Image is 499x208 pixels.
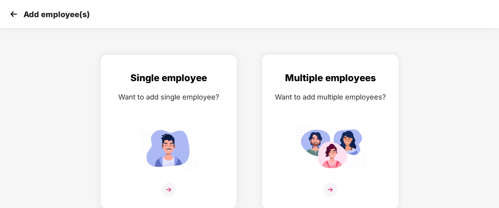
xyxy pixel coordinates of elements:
div: Single employee [109,71,229,85]
img: svg+xml;base64,PHN2ZyB4bWxucz0iaHR0cDovL3d3dy53My5vcmcvMjAwMC9zdmciIGlkPSJNdWx0aXBsZV9lbXBsb3llZS... [295,124,365,172]
div: Want to add single employee? [109,91,229,103]
div: Multiple employees [270,71,390,85]
img: svg+xml;base64,PHN2ZyB4bWxucz0iaHR0cDovL3d3dy53My5vcmcvMjAwMC9zdmciIHdpZHRoPSIzNiIgaGVpZ2h0PSIzNi... [162,183,176,197]
img: svg+xml;base64,PHN2ZyB4bWxucz0iaHR0cDovL3d3dy53My5vcmcvMjAwMC9zdmciIHdpZHRoPSIzNiIgaGVpZ2h0PSIzNi... [323,183,337,197]
img: svg+xml;base64,PHN2ZyB4bWxucz0iaHR0cDovL3d3dy53My5vcmcvMjAwMC9zdmciIHdpZHRoPSIzMCIgaGVpZ2h0PSIzMC... [8,8,20,20]
img: svg+xml;base64,PHN2ZyB4bWxucz0iaHR0cDovL3d3dy53My5vcmcvMjAwMC9zdmciIGlkPSJTaW5nbGVfZW1wbG95ZWUiIH... [134,124,204,172]
div: Want to add multiple employees? [270,91,390,103]
p: Add employee(s) [23,10,90,19]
